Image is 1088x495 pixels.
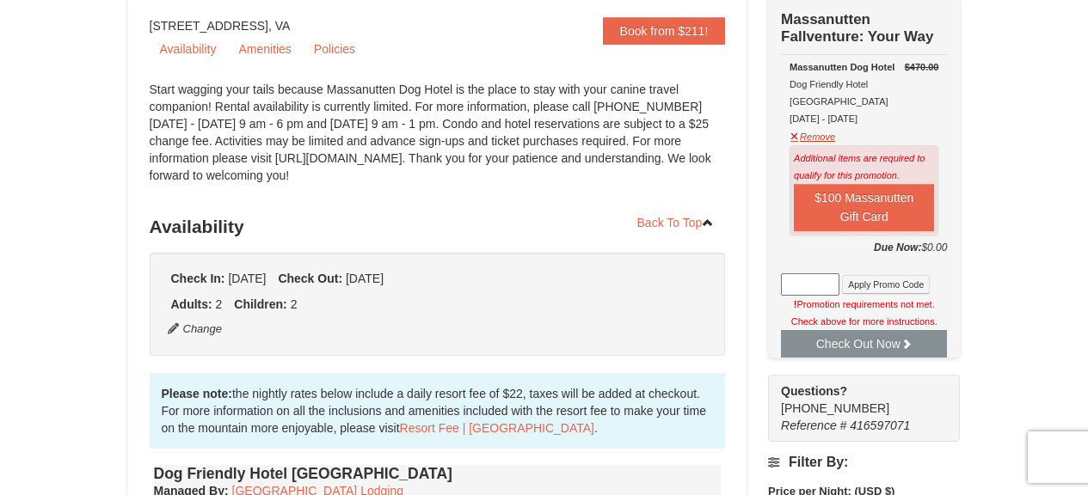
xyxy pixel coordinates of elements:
span: 416597071 [850,419,910,432]
span: [PHONE_NUMBER] [781,382,929,415]
button: Check Out Now [781,330,947,357]
div: $0.00 [781,239,947,273]
strong: Children: [234,297,286,311]
button: $100 Massanutten Gift Card [794,184,934,231]
div: the nightly rates below include a daily resort fee of $22, taxes will be added at checkout. For m... [150,373,726,449]
del: $470.00 [905,62,939,72]
span: 2 [216,297,223,311]
button: Remove [790,124,836,145]
span: [DATE] [346,272,384,285]
h4: Dog Friendly Hotel [GEOGRAPHIC_DATA] [154,465,722,482]
strong: Questions? [781,384,847,398]
h3: Availability [150,210,726,244]
strong: Please note: [162,387,232,400]
a: Resort Fee | [GEOGRAPHIC_DATA] [400,421,594,435]
span: Reference # [781,419,846,432]
button: Apply Promo Code [842,275,930,294]
strong: Adults: [171,297,212,311]
strong: Massanutten Dog Hotel [790,62,894,72]
a: Availability [150,36,227,62]
button: Change [167,320,224,339]
div: Start wagging your tails because Massanutten Dog Hotel is the place to stay with your canine trav... [150,81,726,201]
strong: Check In: [171,272,225,285]
em: Additional items are required to qualify for this promotion. [794,153,925,180]
h4: Filter By: [768,455,960,470]
a: Back To Top [626,210,726,235]
a: Book from $211! [603,17,726,45]
div: Promotion requirements not met. Check above for more instructions. [781,296,947,330]
a: Policies [304,36,366,62]
div: Dog Friendly Hotel [GEOGRAPHIC_DATA] [DATE] - [DATE] [790,58,938,127]
a: Amenities [228,36,301,62]
strong: Massanutten Fallventure: Your Way [781,11,933,45]
strong: Check Out: [278,272,342,285]
strong: Due Now: [874,241,921,254]
span: 2 [291,297,298,311]
strong: ! [794,299,797,309]
span: [DATE] [228,272,266,285]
